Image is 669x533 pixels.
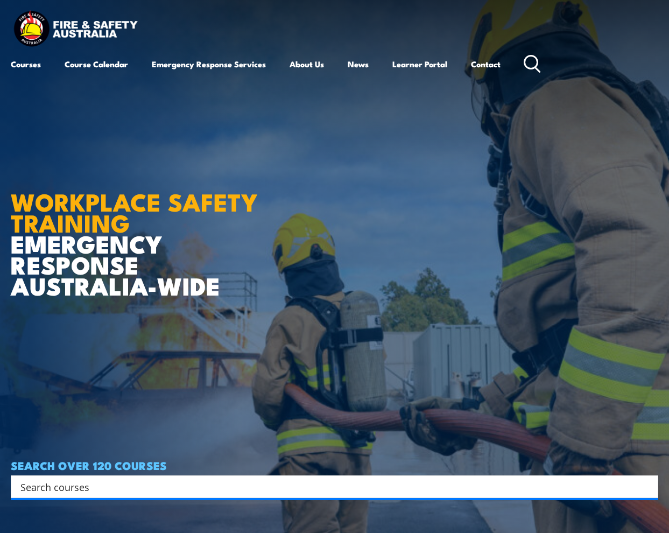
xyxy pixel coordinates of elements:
a: News [348,51,369,77]
a: Courses [11,51,41,77]
h1: EMERGENCY RESPONSE AUSTRALIA-WIDE [11,164,274,296]
a: Contact [471,51,501,77]
input: Search input [20,479,635,495]
a: About Us [290,51,324,77]
form: Search form [23,479,637,494]
h4: SEARCH OVER 120 COURSES [11,459,658,471]
strong: WORKPLACE SAFETY TRAINING [11,183,258,241]
button: Search magnifier button [639,479,654,494]
a: Course Calendar [65,51,128,77]
a: Learner Portal [392,51,447,77]
a: Emergency Response Services [152,51,266,77]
